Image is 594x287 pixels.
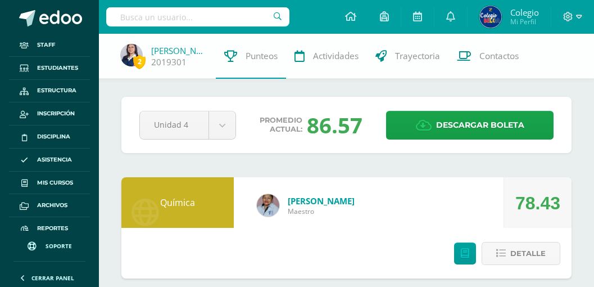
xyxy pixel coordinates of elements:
img: f9f79b6582c409e48e29a3a1ed6b6674.png [257,194,279,217]
span: Colegio [510,7,539,18]
a: [PERSON_NAME] [288,195,355,207]
span: Staff [37,41,55,50]
a: Química [160,196,195,209]
span: Estructura [37,86,76,95]
a: Staff [9,34,90,57]
a: Disciplina [9,125,90,149]
img: c600e396c05fc968532ff46e374ede2f.png [479,6,502,28]
img: 38afd64c6a5c310f10fabc1ba6ebd7f7.png [120,44,143,66]
a: [PERSON_NAME] [151,45,207,56]
span: Mi Perfil [510,17,539,26]
a: Unidad 4 [140,111,235,139]
span: Mis cursos [37,178,73,187]
div: Química [121,177,234,228]
span: Promedio actual: [260,116,302,134]
input: Busca un usuario... [106,7,289,26]
span: Cerrar panel [31,274,74,282]
a: Reportes [9,217,90,240]
span: Punteos [246,50,278,62]
div: 86.57 [307,110,362,140]
span: 2 [133,55,146,69]
span: Archivos [37,201,67,210]
span: Contactos [479,50,519,62]
span: Descargar boleta [436,111,524,139]
span: Maestro [288,207,355,216]
span: Actividades [313,50,359,62]
a: Estructura [9,80,90,103]
a: 2019301 [151,56,187,68]
span: Inscripción [37,109,75,118]
a: Actividades [286,34,367,79]
a: Inscripción [9,102,90,125]
a: Asistencia [9,149,90,172]
a: Descargar boleta [386,111,554,140]
a: Archivos [9,194,90,217]
a: Trayectoria [367,34,448,79]
div: 78.43 [515,178,560,228]
button: Detalle [482,242,560,265]
span: Asistencia [37,155,72,164]
span: Trayectoria [395,50,440,62]
span: Disciplina [37,132,70,141]
span: Reportes [37,224,68,233]
a: Contactos [448,34,527,79]
span: Detalle [510,243,546,264]
span: Soporte [46,242,72,250]
a: Soporte [13,231,85,258]
span: Estudiantes [37,64,78,73]
a: Mis cursos [9,172,90,195]
span: Unidad 4 [154,111,194,138]
a: Estudiantes [9,57,90,80]
a: Punteos [216,34,286,79]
